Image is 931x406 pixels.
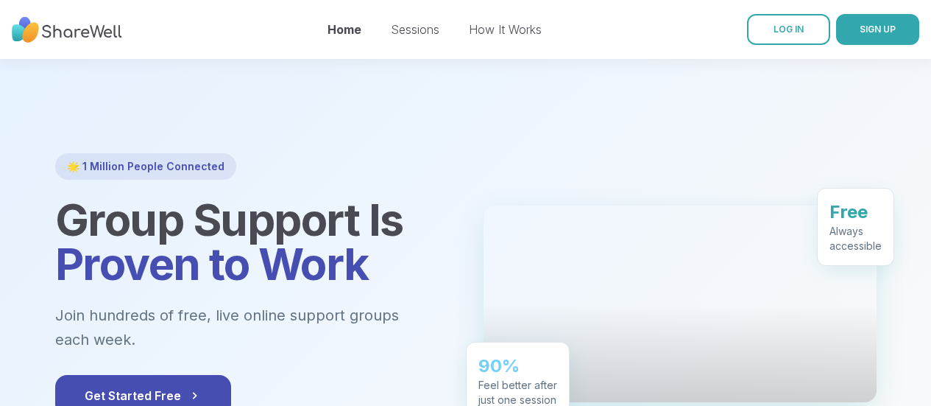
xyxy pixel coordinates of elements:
div: 🌟 1 Million People Connected [55,153,236,180]
h1: Group Support Is [55,197,448,286]
a: Home [328,22,361,37]
p: Join hundreds of free, live online support groups each week. [55,304,448,351]
a: Sessions [391,22,439,37]
span: Get Started Free [85,387,202,405]
span: Proven to Work [55,237,369,290]
span: LOG IN [774,24,804,35]
div: Always accessible [829,224,882,253]
a: LOG IN [747,14,830,45]
img: ShareWell Nav Logo [12,10,122,50]
div: Free [829,200,882,224]
a: How It Works [469,22,542,37]
button: SIGN UP [836,14,919,45]
div: 90% [478,354,557,378]
span: SIGN UP [860,24,896,35]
